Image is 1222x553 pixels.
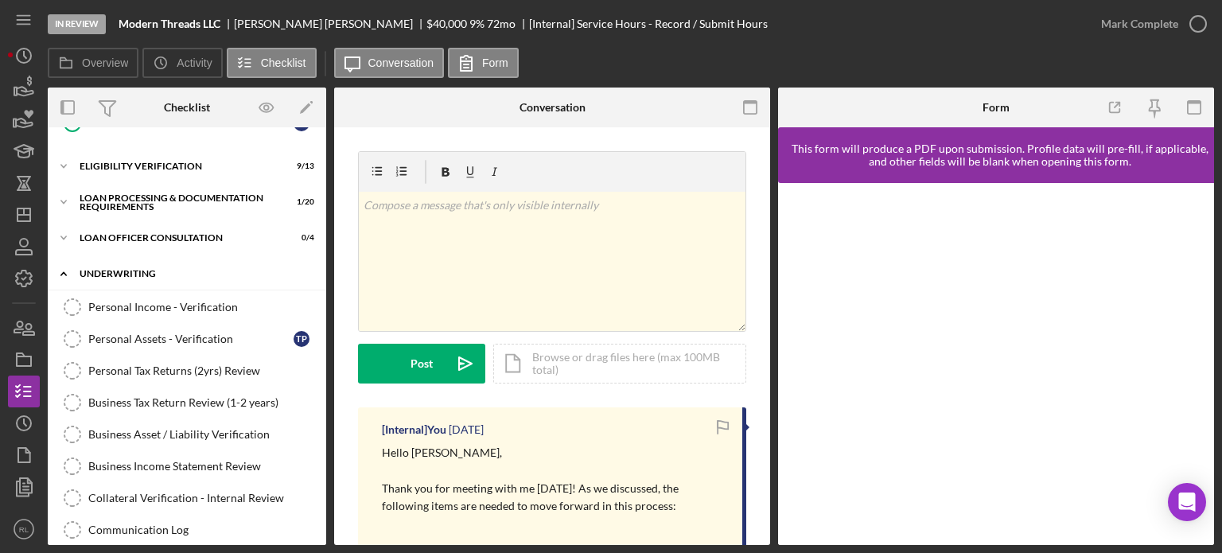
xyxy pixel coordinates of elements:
[449,423,484,436] time: 2025-09-17 21:39
[88,524,317,536] div: Communication Log
[482,56,508,69] label: Form
[382,480,726,516] p: Thank you for meeting with me [DATE]! As we discussed, the following items are needed to move for...
[426,17,467,30] span: $40,000
[48,14,106,34] div: In Review
[56,387,318,419] a: Business Tax Return Review (1-2 years)
[142,48,222,78] button: Activity
[88,301,317,313] div: Personal Income - Verification
[80,269,306,278] div: Underwriting
[88,396,317,409] div: Business Tax Return Review (1-2 years)
[487,18,516,30] div: 72 mo
[119,18,220,30] b: Modern Threads LLC
[48,48,138,78] button: Overview
[334,48,445,78] button: Conversation
[80,193,274,212] div: Loan Processing & Documentation Requirements
[177,56,212,69] label: Activity
[983,101,1010,114] div: Form
[88,364,317,377] div: Personal Tax Returns (2yrs) Review
[520,101,586,114] div: Conversation
[56,419,318,450] a: Business Asset / Liability Verification
[56,291,318,323] a: Personal Income - Verification
[794,199,1200,529] iframe: Lenderfit form
[82,56,128,69] label: Overview
[358,344,485,384] button: Post
[286,197,314,207] div: 1 / 20
[469,18,485,30] div: 9 %
[19,525,29,534] text: RL
[294,331,309,347] div: T P
[382,423,446,436] div: [Internal] You
[88,492,317,504] div: Collateral Verification - Internal Review
[88,333,294,345] div: Personal Assets - Verification
[448,48,519,78] button: Form
[80,233,274,243] div: Loan Officer Consultation
[8,513,40,545] button: RL
[56,482,318,514] a: Collateral Verification - Internal Review
[368,56,434,69] label: Conversation
[1101,8,1178,40] div: Mark Complete
[227,48,317,78] button: Checklist
[261,56,306,69] label: Checklist
[234,18,426,30] div: [PERSON_NAME] [PERSON_NAME]
[88,428,317,441] div: Business Asset / Liability Verification
[786,142,1214,168] div: This form will produce a PDF upon submission. Profile data will pre-fill, if applicable, and othe...
[1168,483,1206,521] div: Open Intercom Messenger
[286,162,314,171] div: 9 / 13
[56,323,318,355] a: Personal Assets - VerificationTP
[88,460,317,473] div: Business Income Statement Review
[529,18,768,30] div: [Internal] Service Hours - Record / Submit Hours
[164,101,210,114] div: Checklist
[56,450,318,482] a: Business Income Statement Review
[56,514,318,546] a: Communication Log
[286,233,314,243] div: 0 / 4
[1085,8,1214,40] button: Mark Complete
[382,444,726,461] p: Hello [PERSON_NAME],
[56,107,318,139] a: Loan Intake & Review SessionTP
[80,162,274,171] div: Eligibility Verification
[411,344,433,384] div: Post
[56,355,318,387] a: Personal Tax Returns (2yrs) Review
